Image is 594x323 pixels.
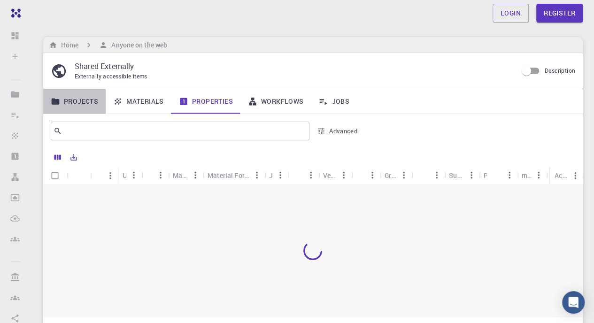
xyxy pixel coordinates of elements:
[269,166,273,185] div: Job
[47,40,169,50] nav: breadcrumb
[356,168,371,183] button: Sort
[203,166,264,185] div: Material Formula
[311,89,357,114] a: Jobs
[562,291,585,314] div: Open Intercom Messenger
[8,8,21,18] img: logo
[555,166,568,185] div: Actions
[57,40,78,50] h6: Home
[240,89,311,114] a: Workflows
[493,4,529,23] a: Login
[103,168,118,183] button: Menu
[531,168,546,183] button: Menu
[90,166,118,185] div: Name
[385,166,396,185] div: Groups
[411,166,444,185] div: Method
[449,166,464,185] div: Subtype
[396,168,411,183] button: Menu
[173,166,188,185] div: Material
[502,168,517,183] button: Menu
[444,166,479,185] div: Subtype
[75,61,510,72] p: Shared Externally
[303,168,318,183] button: Menu
[351,166,380,185] div: Model
[487,168,502,183] button: Sort
[293,168,308,183] button: Sort
[536,4,583,23] a: Register
[288,166,318,185] div: Engine
[141,166,168,185] div: Value
[545,67,575,74] span: Description
[118,166,141,185] div: Unit
[67,166,90,185] div: Icon
[264,166,288,185] div: Job
[313,123,362,138] button: Advanced
[484,166,487,185] div: Precision
[568,168,583,183] button: Menu
[153,168,168,183] button: Menu
[123,166,126,185] div: Unit
[273,168,288,183] button: Menu
[522,166,531,185] div: metric
[365,168,380,183] button: Menu
[416,168,431,183] button: Sort
[188,168,203,183] button: Menu
[318,166,351,185] div: Version
[429,168,444,183] button: Menu
[168,166,203,185] div: Material
[323,166,336,185] div: Version
[106,89,171,114] a: Materials
[380,166,411,185] div: Groups
[108,40,167,50] h6: Anyone on the web
[43,89,106,114] a: Projects
[249,168,264,183] button: Menu
[126,168,141,183] button: Menu
[171,89,240,114] a: Properties
[208,166,249,185] div: Material Formula
[75,72,147,80] span: Externally accessible items
[336,168,351,183] button: Menu
[66,150,82,165] button: Export
[50,150,66,165] button: Columns
[550,166,583,185] div: Actions
[517,166,546,185] div: metric
[464,168,479,183] button: Menu
[95,168,110,183] button: Sort
[479,166,517,185] div: Precision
